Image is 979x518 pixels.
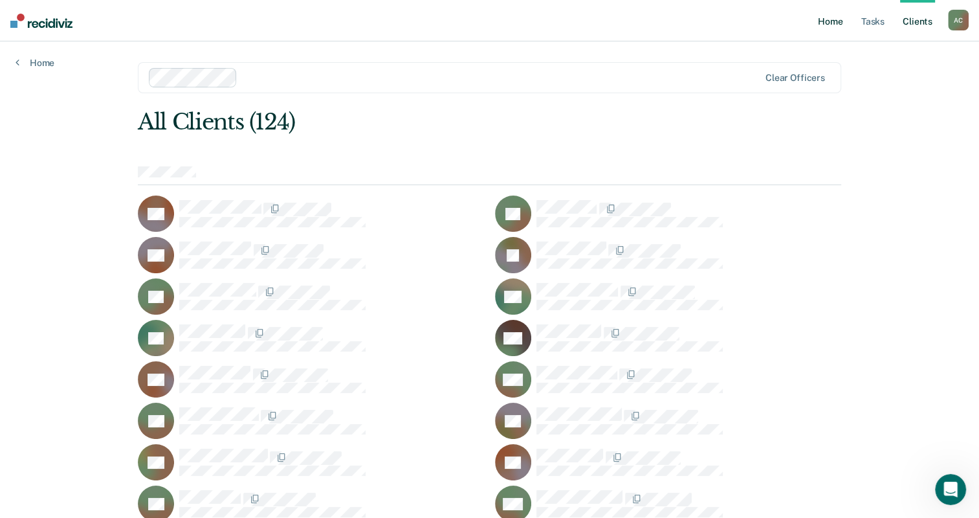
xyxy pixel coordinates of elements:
img: Recidiviz [10,14,72,28]
div: Clear officers [765,73,825,84]
div: A C [948,10,969,30]
div: All Clients (124) [138,109,700,135]
iframe: Intercom live chat [935,474,966,505]
a: Home [16,57,54,69]
button: AC [948,10,969,30]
